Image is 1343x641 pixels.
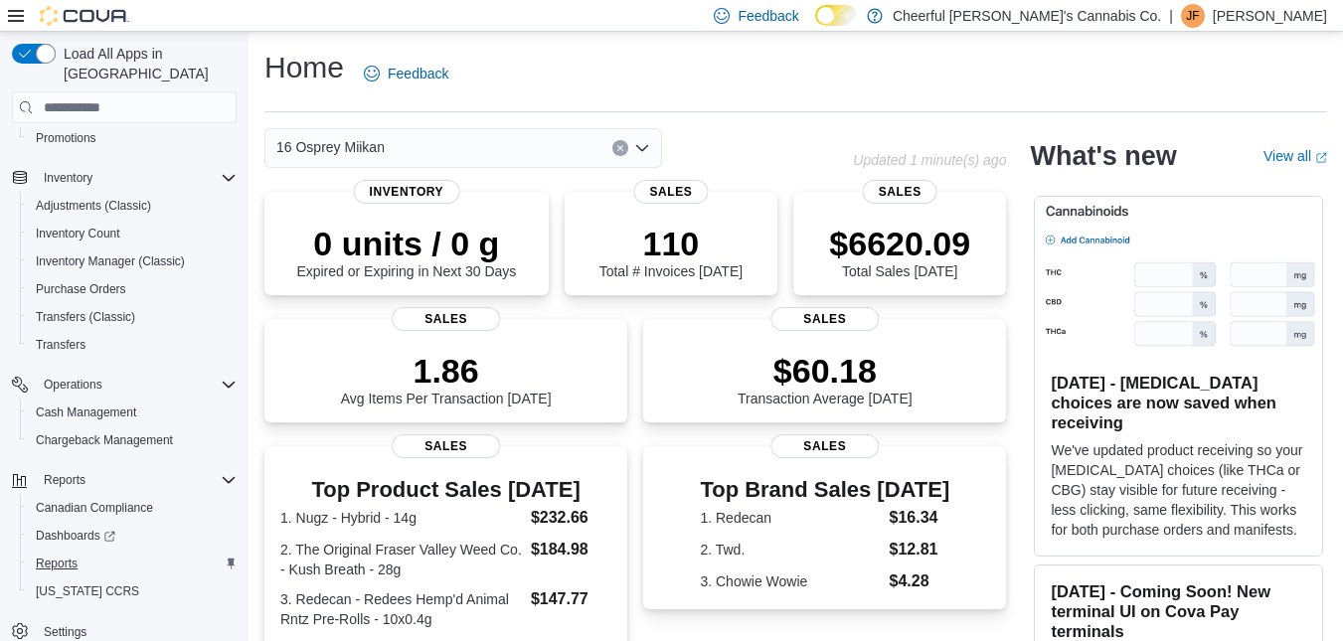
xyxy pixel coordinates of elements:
[296,224,516,263] p: 0 units / 0 g
[28,194,237,218] span: Adjustments (Classic)
[28,305,237,329] span: Transfers (Classic)
[36,337,85,353] span: Transfers
[44,624,86,640] span: Settings
[20,550,245,577] button: Reports
[28,401,237,424] span: Cash Management
[4,466,245,494] button: Reports
[28,496,161,520] a: Canadian Compliance
[28,333,237,357] span: Transfers
[28,401,144,424] a: Cash Management
[4,371,245,399] button: Operations
[20,331,245,359] button: Transfers
[1315,152,1327,164] svg: External link
[28,249,237,273] span: Inventory Manager (Classic)
[700,540,881,560] dt: 2. Twd.
[28,496,237,520] span: Canadian Compliance
[28,222,237,245] span: Inventory Count
[36,309,135,325] span: Transfers (Classic)
[20,275,245,303] button: Purchase Orders
[36,500,153,516] span: Canadian Compliance
[20,399,245,426] button: Cash Management
[20,247,245,275] button: Inventory Manager (Classic)
[36,166,100,190] button: Inventory
[28,194,159,218] a: Adjustments (Classic)
[280,478,611,502] h3: Top Product Sales [DATE]
[36,404,136,420] span: Cash Management
[28,428,237,452] span: Chargeback Management
[890,506,950,530] dd: $16.34
[531,538,611,561] dd: $184.98
[28,524,237,548] span: Dashboards
[36,281,126,297] span: Purchase Orders
[28,428,181,452] a: Chargeback Management
[1181,4,1205,28] div: Jason Fitzpatrick
[829,224,970,263] p: $6620.09
[770,434,880,458] span: Sales
[44,170,92,186] span: Inventory
[280,589,523,629] dt: 3. Redecan - Redees Hemp'd Animal Rntz Pre-Rolls - 10x0.4g
[28,126,237,150] span: Promotions
[20,522,245,550] a: Dashboards
[20,303,245,331] button: Transfers (Classic)
[20,426,245,454] button: Chargeback Management
[36,198,151,214] span: Adjustments (Classic)
[738,351,913,406] div: Transaction Average [DATE]
[815,26,816,27] span: Dark Mode
[36,468,237,492] span: Reports
[829,224,970,279] div: Total Sales [DATE]
[28,222,128,245] a: Inventory Count
[634,140,650,156] button: Open list of options
[44,472,85,488] span: Reports
[36,130,96,146] span: Promotions
[770,307,880,331] span: Sales
[700,508,881,528] dt: 1. Redecan
[863,180,937,204] span: Sales
[738,6,798,26] span: Feedback
[599,224,743,263] p: 110
[40,6,129,26] img: Cova
[890,538,950,561] dd: $12.81
[633,180,708,204] span: Sales
[392,434,501,458] span: Sales
[890,569,950,593] dd: $4.28
[341,351,552,406] div: Avg Items Per Transaction [DATE]
[264,48,344,87] h1: Home
[36,432,173,448] span: Chargeback Management
[1213,4,1327,28] p: [PERSON_NAME]
[36,373,237,397] span: Operations
[36,166,237,190] span: Inventory
[56,44,237,83] span: Load All Apps in [GEOGRAPHIC_DATA]
[1051,581,1306,641] h3: [DATE] - Coming Soon! New terminal UI on Cova Pay terminals
[599,224,743,279] div: Total # Invoices [DATE]
[1169,4,1173,28] p: |
[28,552,237,575] span: Reports
[612,140,628,156] button: Clear input
[341,351,552,391] p: 1.86
[1051,373,1306,432] h3: [DATE] - [MEDICAL_DATA] choices are now saved when receiving
[28,305,143,329] a: Transfers (Classic)
[36,373,110,397] button: Operations
[853,152,1006,168] p: Updated 1 minute(s) ago
[20,220,245,247] button: Inventory Count
[531,506,611,530] dd: $232.66
[28,552,85,575] a: Reports
[28,277,134,301] a: Purchase Orders
[276,135,385,159] span: 16 Osprey Miikan
[1186,4,1199,28] span: JF
[700,571,881,591] dt: 3. Chowie Wowie
[296,224,516,279] div: Expired or Expiring in Next 30 Days
[28,126,104,150] a: Promotions
[700,478,949,502] h3: Top Brand Sales [DATE]
[354,180,460,204] span: Inventory
[36,226,120,241] span: Inventory Count
[20,124,245,152] button: Promotions
[280,508,523,528] dt: 1. Nugz - Hybrid - 14g
[28,579,237,603] span: Washington CCRS
[20,577,245,605] button: [US_STATE] CCRS
[36,253,185,269] span: Inventory Manager (Classic)
[28,277,237,301] span: Purchase Orders
[738,351,913,391] p: $60.18
[392,307,501,331] span: Sales
[44,377,102,393] span: Operations
[531,587,611,611] dd: $147.77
